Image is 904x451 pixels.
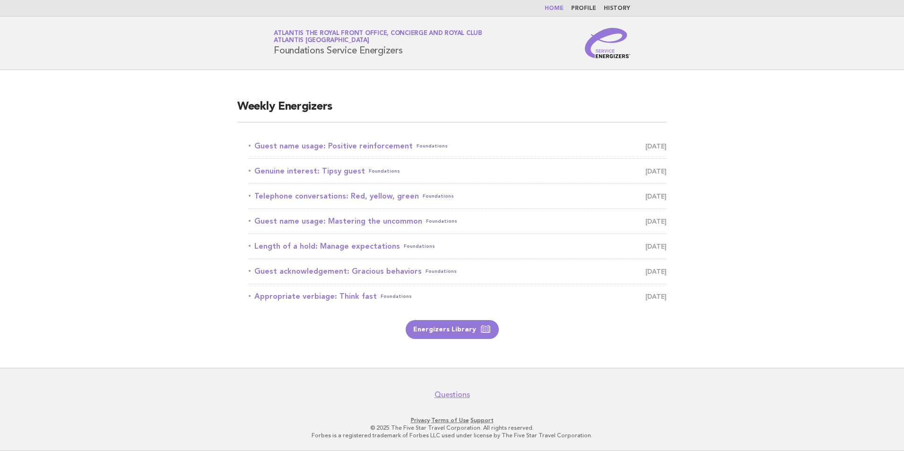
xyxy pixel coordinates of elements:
[381,290,412,303] span: Foundations
[645,139,667,153] span: [DATE]
[249,165,667,178] a: Genuine interest: Tipsy guestFoundations [DATE]
[406,320,499,339] a: Energizers Library
[645,165,667,178] span: [DATE]
[435,390,470,399] a: Questions
[237,99,667,122] h2: Weekly Energizers
[274,38,369,44] span: Atlantis [GEOGRAPHIC_DATA]
[163,424,741,432] p: © 2025 The Five Star Travel Corporation. All rights reserved.
[249,290,667,303] a: Appropriate verbiage: Think fastFoundations [DATE]
[369,165,400,178] span: Foundations
[404,240,435,253] span: Foundations
[645,215,667,228] span: [DATE]
[249,240,667,253] a: Length of a hold: Manage expectationsFoundations [DATE]
[417,139,448,153] span: Foundations
[249,265,667,278] a: Guest acknowledgement: Gracious behaviorsFoundations [DATE]
[645,290,667,303] span: [DATE]
[426,215,457,228] span: Foundations
[571,6,596,11] a: Profile
[645,265,667,278] span: [DATE]
[423,190,454,203] span: Foundations
[585,28,630,58] img: Service Energizers
[431,417,469,424] a: Terms of Use
[249,139,667,153] a: Guest name usage: Positive reinforcementFoundations [DATE]
[249,215,667,228] a: Guest name usage: Mastering the uncommonFoundations [DATE]
[274,31,482,55] h1: Foundations Service Energizers
[426,265,457,278] span: Foundations
[163,432,741,439] p: Forbes is a registered trademark of Forbes LLC used under license by The Five Star Travel Corpora...
[604,6,630,11] a: History
[163,416,741,424] p: · ·
[645,240,667,253] span: [DATE]
[545,6,564,11] a: Home
[249,190,667,203] a: Telephone conversations: Red, yellow, greenFoundations [DATE]
[274,30,482,43] a: Atlantis The Royal Front Office, Concierge and Royal ClubAtlantis [GEOGRAPHIC_DATA]
[645,190,667,203] span: [DATE]
[470,417,494,424] a: Support
[411,417,430,424] a: Privacy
